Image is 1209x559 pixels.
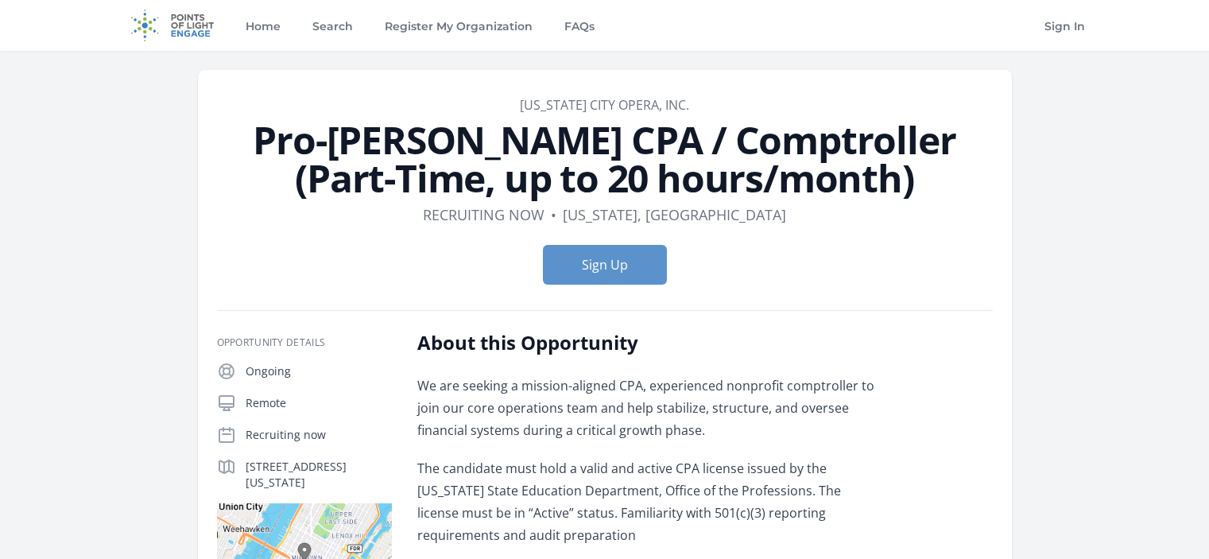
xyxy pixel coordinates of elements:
p: Remote [246,395,392,411]
div: • [551,204,556,226]
p: We are seeking a mission-aligned CPA, experienced nonprofit comptroller to join our core operatio... [417,375,882,441]
p: Recruiting now [246,427,392,443]
dd: Recruiting now [423,204,544,226]
p: [STREET_ADDRESS][US_STATE] [246,459,392,491]
p: The candidate must hold a valid and active CPA license issued by the [US_STATE] State Education D... [417,457,882,546]
a: [US_STATE] City Opera, Inc. [520,96,689,114]
h3: Opportunity Details [217,336,392,349]
button: Sign Up [543,245,667,285]
dd: [US_STATE], [GEOGRAPHIC_DATA] [563,204,786,226]
p: Ongoing [246,363,392,379]
h2: About this Opportunity [417,330,882,355]
h1: Pro-[PERSON_NAME] CPA / Comptroller (Part-Time, up to 20 hours/month) [217,121,993,197]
